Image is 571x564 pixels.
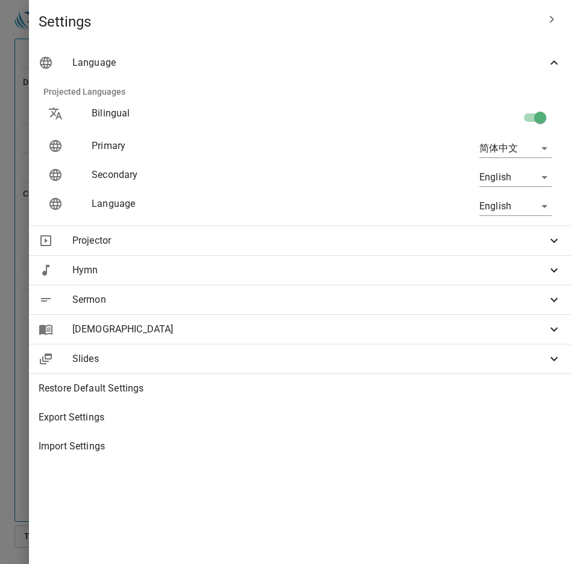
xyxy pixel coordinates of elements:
[72,352,547,366] span: Slides
[479,139,552,158] div: 简体中文
[39,410,561,425] span: Export Settings
[3,3,268,22] h1: 我如何祷告? How do I pray?
[10,128,132,139] p: 最后以 结束祷告
[29,226,571,255] div: Projector
[92,139,334,153] p: Primary
[10,59,132,70] p: 先说
[10,75,132,97] p: 从内心赞美神，并重复说
[7,67,127,92] div: If We Are Faithless, He Remains Faithful
[92,197,334,211] p: Language
[7,18,127,57] div: 纵然失信，祂仍信实
[29,256,571,285] div: Hymn
[72,263,547,277] span: Hymn
[103,154,168,163] img: True Jesus Church
[68,133,93,150] li: 492
[139,55,259,83] em: “In the name of the [DEMOGRAPHIC_DATA][PERSON_NAME], I pray.”
[39,439,561,454] span: Import Settings
[39,381,561,396] span: Restore Default Settings
[25,60,94,69] em: “奉主耶稣圣名祷告”
[479,197,552,216] div: English
[72,55,547,70] span: Language
[48,119,85,130] p: 诗 Hymns
[139,28,261,37] p: Kneel with humility.
[139,97,256,115] em: “Hallelujah! Praise the [PERSON_NAME]!”
[29,403,571,432] div: Export Settings
[10,28,132,39] p: 虔诚跪下
[92,168,334,182] p: Secondary
[139,119,261,147] p: Tell [DEMOGRAPHIC_DATA] your requests and ask Him to give you the Holy Spirit.
[29,285,571,314] div: Sermon
[39,12,537,31] span: Settings
[36,133,65,150] li: 128
[29,315,571,344] div: [DEMOGRAPHIC_DATA]
[72,233,547,248] span: Projector
[29,344,571,373] div: Slides
[92,106,334,121] p: Bilingual
[34,77,566,106] li: Projected Languages
[72,293,547,307] span: Sermon
[29,432,571,461] div: Import Settings
[139,87,261,115] p: Praise [DEMOGRAPHIC_DATA] from your heart by repeating,
[139,55,261,83] p: Begin by saying,
[29,48,571,77] div: Language
[29,374,571,403] div: Restore Default Settings
[33,128,55,138] em: “阿们”
[139,151,261,170] p: Conclude your prayer with,
[72,322,547,337] span: [DEMOGRAPHIC_DATA]
[10,101,132,123] p: 将您的需要告诉神，并祈求祂赏赐您圣灵
[139,42,261,51] p: Close your eyes and concentrate.
[479,168,552,187] div: English
[10,43,132,54] p: 闭上眼睛，专心预备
